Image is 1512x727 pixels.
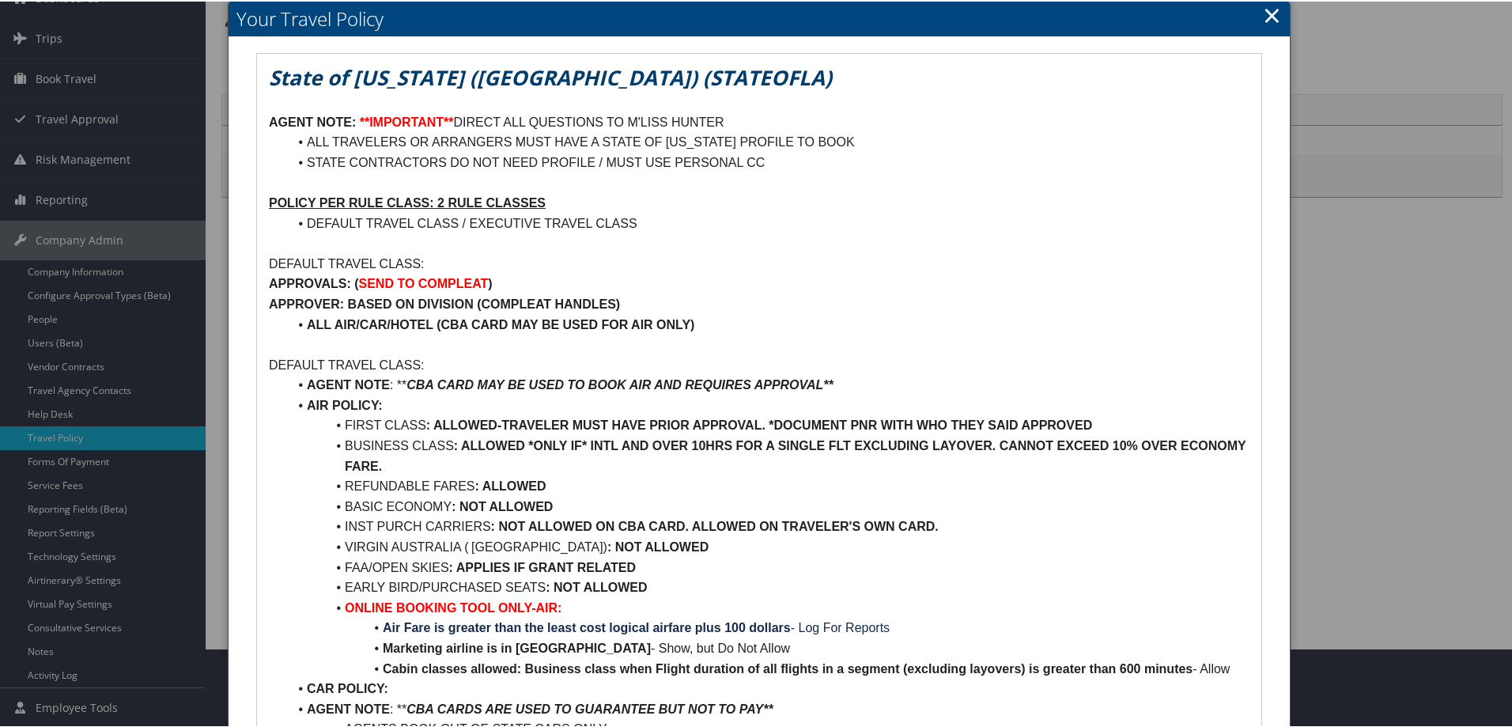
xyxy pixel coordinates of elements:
[307,680,388,694] strong: CAR POLICY:
[288,212,1249,233] li: DEFAULT TRAVEL CLASS / EXECUTIVE TRAVEL CLASS
[288,657,1249,678] li: - Allow
[426,417,1092,430] strong: : ALLOWED-TRAVELER MUST HAVE PRIOR APPROVAL. *DOCUMENT PNR WITH WHO THEY SAID APPROVED
[383,661,1193,674] strong: Cabin classes allowed: Business class when Flight duration of all flights in a segment (excluding...
[269,275,351,289] strong: APPROVALS:
[354,275,358,289] strong: (
[359,275,489,289] strong: SEND TO COMPLEAT
[307,377,390,390] strong: AGENT NOTE
[269,252,1249,273] p: DEFAULT TRAVEL CLASS:
[288,131,1249,151] li: ALL TRAVELERS OR ARRANGERS MUST HAVE A STATE OF [US_STATE] PROFILE TO BOOK
[288,637,1249,657] li: - Show, but Do Not Allow
[383,619,791,633] strong: Air Fare is greater than the least cost logical airfare plus 100 dollars
[307,397,383,411] strong: AIR POLICY:
[288,576,1249,596] li: EARLY BIRD/PURCHASED SEATS
[449,559,636,573] strong: : APPLIES IF GRANT RELATED
[269,62,832,90] em: State of [US_STATE] ([GEOGRAPHIC_DATA]) (STATEOFLA)
[288,434,1249,475] li: BUSINESS CLASS
[791,619,890,633] span: - Log For Reports
[491,518,939,532] strong: : NOT ALLOWED ON CBA CARD. ALLOWED ON TRAVELER'S OWN CARD.
[406,377,833,390] em: CBA CARD MAY BE USED TO BOOK AIR AND REQUIRES APPROVAL**
[288,414,1249,434] li: FIRST CLASS
[269,195,546,208] u: POLICY PER RULE CLASS: 2 RULE CLASSES
[474,478,546,491] strong: : ALLOWED
[383,640,651,653] strong: Marketing airline is in [GEOGRAPHIC_DATA]
[307,701,390,714] strong: AGENT NOTE
[269,111,1249,131] p: DIRECT ALL QUESTIONS TO M'LISS HUNTER
[269,114,356,127] strong: AGENT NOTE:
[288,536,1249,556] li: VIRGIN AUSTRALIA ( [GEOGRAPHIC_DATA])
[406,701,773,714] em: CBA CARDS ARE USED TO GUARANTEE BUT NOT TO PAY**
[488,275,492,289] strong: )
[452,498,553,512] strong: : NOT ALLOWED
[607,539,709,552] strong: : NOT ALLOWED
[345,437,1249,471] strong: : ALLOWED *ONLY IF* INTL AND OVER 10HRS FOR A SINGLE FLT EXCLUDING LAYOVER. CANNOT EXCEED 10% OVE...
[269,296,620,309] strong: APPROVER: BASED ON DIVISION (COMPLEAT HANDLES)
[269,354,1249,374] p: DEFAULT TRAVEL CLASS:
[546,579,647,593] strong: : NOT ALLOWED
[288,495,1249,516] li: BASIC ECONOMY
[288,556,1249,577] li: FAA/OPEN SKIES
[288,515,1249,536] li: INST PURCH CARRIERS
[288,151,1249,172] li: STATE CONTRACTORS DO NOT NEED PROFILE / MUST USE PERSONAL CC
[307,316,694,330] strong: ALL AIR/CAR/HOTEL (CBA CARD MAY BE USED FOR AIR ONLY)
[345,600,561,613] strong: ONLINE BOOKING TOOL ONLY-AIR:
[288,475,1249,495] li: REFUNDABLE FARES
